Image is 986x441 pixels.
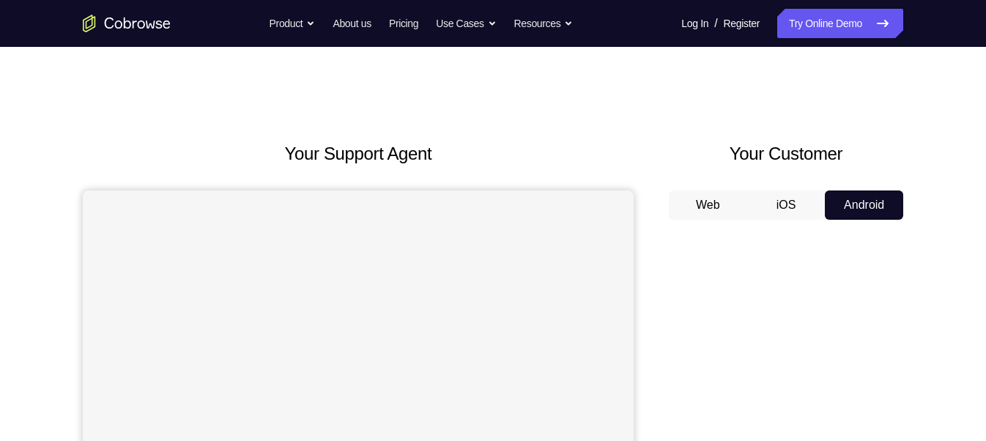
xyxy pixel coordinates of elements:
[681,9,708,38] a: Log In
[714,15,717,32] span: /
[83,15,171,32] a: Go to the home page
[777,9,903,38] a: Try Online Demo
[825,190,903,220] button: Android
[514,9,574,38] button: Resources
[270,9,316,38] button: Product
[669,141,903,167] h2: Your Customer
[389,9,418,38] a: Pricing
[83,141,634,167] h2: Your Support Agent
[747,190,826,220] button: iOS
[669,190,747,220] button: Web
[724,9,760,38] a: Register
[436,9,496,38] button: Use Cases
[333,9,371,38] a: About us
